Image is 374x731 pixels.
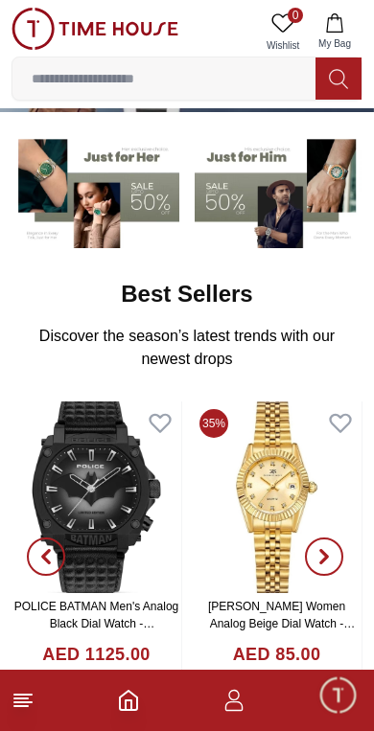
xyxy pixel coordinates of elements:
img: Women's Watches Banner [12,132,179,249]
img: Men's Watches Banner [195,132,362,249]
span: My Bag [311,36,359,51]
p: Discover the season’s latest trends with our newest drops [27,325,347,371]
a: POLICE BATMAN Men's Analog Black Dial Watch - PEWGD0022601 [14,600,178,648]
span: 35% [199,409,228,438]
img: Kenneth Scott Women Analog Beige Dial Watch - K22536-GBGC [192,401,362,593]
span: 0 [288,8,303,23]
h4: AED 85.00 [233,642,321,668]
a: Home [117,689,140,712]
button: My Bag [307,8,362,57]
a: 0Wishlist [259,8,307,57]
div: Chat Widget [317,674,360,717]
img: POLICE BATMAN Men's Analog Black Dial Watch - PEWGD0022601 [12,401,181,593]
h4: AED 1125.00 [42,642,150,668]
img: ... [12,8,178,50]
a: [PERSON_NAME] Women Analog Beige Dial Watch - K22536-GBGC [208,600,355,648]
span: AED 130.00 [231,668,323,693]
h2: Best Sellers [121,279,252,309]
span: Wishlist [259,38,307,53]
